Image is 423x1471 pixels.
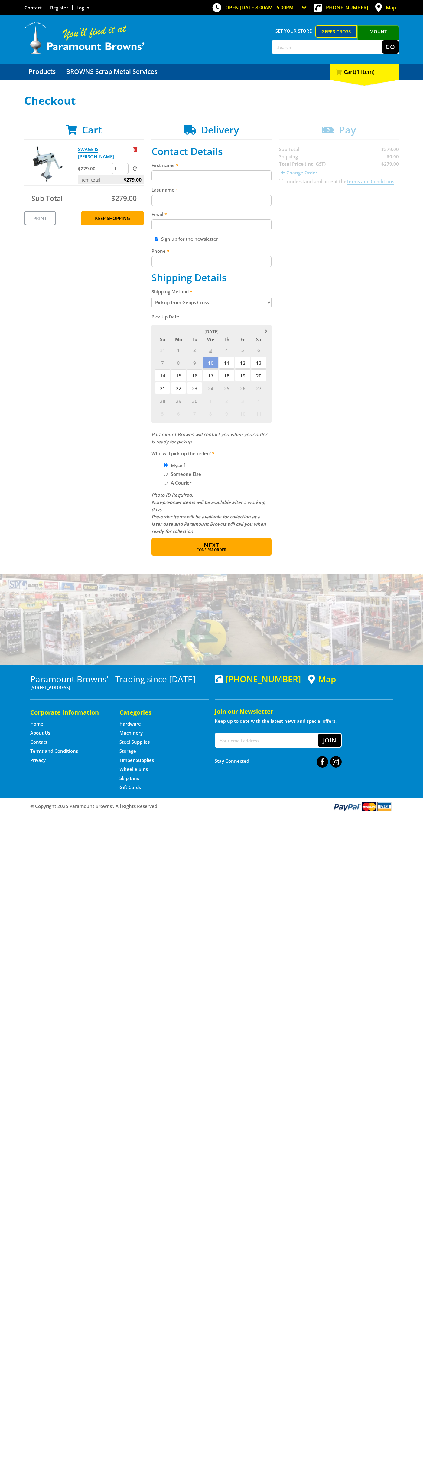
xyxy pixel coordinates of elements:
[171,407,186,420] span: 6
[251,369,266,381] span: 20
[151,272,272,283] h2: Shipping Details
[169,460,187,470] label: Myself
[219,357,234,369] span: 11
[30,721,43,727] a: Go to the Home page
[31,193,63,203] span: Sub Total
[171,344,186,356] span: 1
[235,407,250,420] span: 10
[355,68,375,75] span: (1 item)
[251,335,266,343] span: Sa
[219,344,234,356] span: 4
[215,734,318,747] input: Your email address
[171,335,186,343] span: Mo
[30,146,66,182] img: SWAGE & JENNY
[169,469,203,479] label: Someone Else
[203,335,218,343] span: We
[119,739,150,745] a: Go to the Steel Supplies page
[151,170,272,181] input: Please enter your first name.
[164,481,168,485] input: Please select who will pick up the order.
[155,357,170,369] span: 7
[30,748,78,754] a: Go to the Terms and Conditions page
[382,40,399,54] button: Go
[219,407,234,420] span: 9
[215,707,393,716] h5: Join our Newsletter
[171,369,186,381] span: 15
[119,766,148,772] a: Go to the Wheelie Bins page
[119,775,139,782] a: Go to the Skip Bins page
[151,313,272,320] label: Pick Up Date
[24,5,42,11] a: Go to the Contact page
[273,40,382,54] input: Search
[235,382,250,394] span: 26
[124,175,142,184] span: $279.00
[235,335,250,343] span: Fr
[225,4,294,11] span: OPEN [DATE]
[155,395,170,407] span: 28
[151,450,272,457] label: Who will pick up the order?
[203,369,218,381] span: 17
[318,734,341,747] button: Join
[61,64,162,80] a: Go to the BROWNS Scrap Metal Services page
[171,382,186,394] span: 22
[155,369,170,381] span: 14
[119,757,154,763] a: Go to the Timber Supplies page
[24,211,56,225] a: Print
[133,146,137,152] a: Remove from cart
[203,407,218,420] span: 8
[151,538,272,556] button: Next Confirm order
[151,195,272,206] input: Please enter your last name.
[155,335,170,343] span: Su
[30,708,107,717] h5: Corporate Information
[151,247,272,255] label: Phone
[187,382,202,394] span: 23
[24,95,399,107] h1: Checkout
[187,344,202,356] span: 2
[76,5,89,11] a: Log in
[30,674,209,684] h3: Paramount Browns' - Trading since [DATE]
[235,369,250,381] span: 19
[82,123,102,136] span: Cart
[30,757,46,763] a: Go to the Privacy page
[219,335,234,343] span: Th
[333,801,393,812] img: PayPal, Mastercard, Visa accepted
[187,357,202,369] span: 9
[30,730,50,736] a: Go to the About Us page
[215,674,301,684] div: [PHONE_NUMBER]
[119,748,136,754] a: Go to the Storage page
[78,165,110,172] p: $279.00
[111,193,137,203] span: $279.00
[155,344,170,356] span: 31
[171,395,186,407] span: 29
[151,211,272,218] label: Email
[219,395,234,407] span: 2
[308,674,336,684] a: View a map of Gepps Cross location
[164,463,168,467] input: Please select who will pick up the order.
[24,801,399,812] div: ® Copyright 2025 Paramount Browns'. All Rights Reserved.
[155,382,170,394] span: 21
[219,369,234,381] span: 18
[50,5,68,11] a: Go to the registration page
[235,344,250,356] span: 5
[119,730,143,736] a: Go to the Machinery page
[251,357,266,369] span: 13
[187,369,202,381] span: 16
[24,21,145,55] img: Paramount Browns'
[30,739,47,745] a: Go to the Contact page
[255,4,294,11] span: 8:00am - 5:00pm
[78,175,144,184] p: Item total:
[330,64,399,80] div: Cart
[215,717,393,725] p: Keep up to date with the latest news and special offers.
[151,256,272,267] input: Please enter your telephone number.
[151,297,272,308] select: Please select a shipping method.
[171,357,186,369] span: 8
[119,721,141,727] a: Go to the Hardware page
[164,548,259,552] span: Confirm order
[30,684,209,691] p: [STREET_ADDRESS]
[251,407,266,420] span: 11
[272,25,315,36] span: Set your store
[78,146,114,160] a: SWAGE & [PERSON_NAME]
[151,288,272,295] label: Shipping Method
[151,219,272,230] input: Please enter your email address.
[251,395,266,407] span: 4
[201,123,239,136] span: Delivery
